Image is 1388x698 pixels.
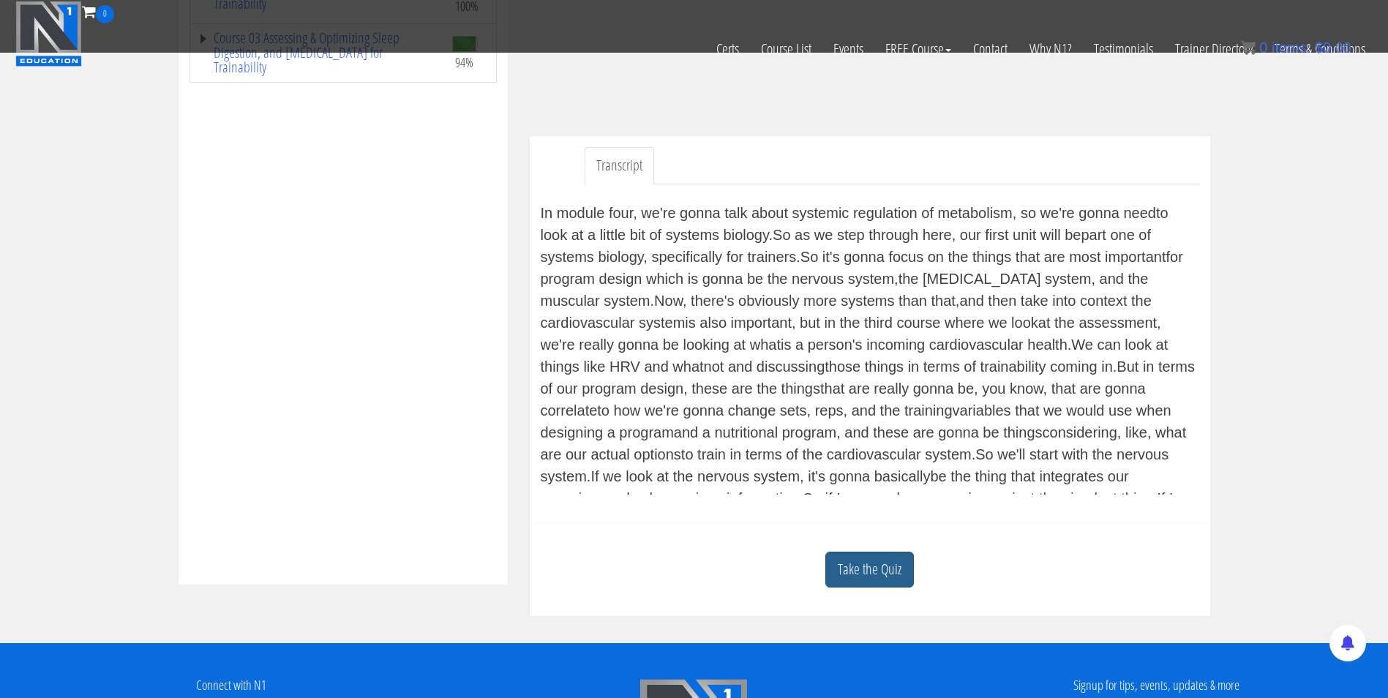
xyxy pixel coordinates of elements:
[15,1,82,67] img: n1-education
[825,552,914,588] a: Take the Quiz
[1315,40,1323,56] span: $
[1315,40,1351,56] bdi: 0.00
[937,678,1377,693] h4: Signup for tips, events, updates & more
[1083,23,1164,75] a: Testimonials
[1164,23,1264,75] a: Trainer Directory
[874,23,962,75] a: FREE Course
[585,147,654,184] a: Transcript
[1264,23,1376,75] a: Terms & Conditions
[1272,40,1310,56] span: items:
[96,5,114,23] span: 0
[541,202,1199,495] div: regulation of metabolism, so we're gonna need to look at a little bit of systems biology. So as w...
[705,23,750,75] a: Certs
[1019,23,1083,75] a: Why N1?
[750,23,822,75] a: Course List
[11,678,451,693] h4: Connect with N1
[1241,40,1256,55] img: icon11.png
[541,205,849,221] v: In module four, we're gonna talk about systemic
[1241,40,1351,56] a: 0 items: $0.00
[1259,40,1267,56] span: 0
[962,23,1019,75] a: Contact
[822,23,874,75] a: Events
[82,1,114,21] a: 0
